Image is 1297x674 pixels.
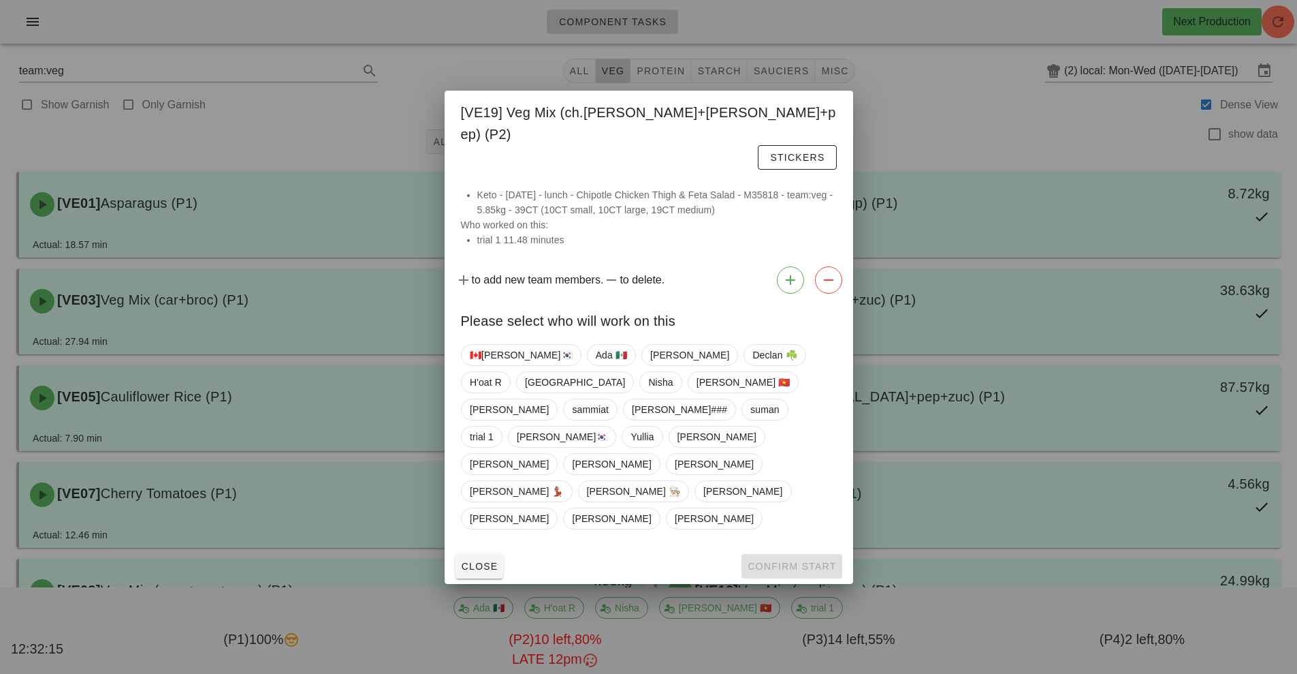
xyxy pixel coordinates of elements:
span: [PERSON_NAME] [572,454,651,474]
div: [VE19] Veg Mix (ch.[PERSON_NAME]+[PERSON_NAME]+pep) (P2) [445,91,853,177]
span: sammiat [572,399,609,420]
button: Close [455,554,504,579]
div: Who worked on this: [445,187,853,261]
span: [PERSON_NAME] [674,508,753,529]
span: 🇨🇦[PERSON_NAME]🇰🇷 [470,345,573,365]
span: [PERSON_NAME] [674,454,753,474]
span: [PERSON_NAME] 💃🏽 [470,481,564,502]
span: [PERSON_NAME] [703,481,782,502]
div: to add new team members. to delete. [445,261,853,299]
span: [PERSON_NAME] 🇻🇳 [696,372,790,393]
div: Please select who will work on this [445,299,853,339]
span: [PERSON_NAME] 👨🏼‍🍳 [586,481,680,502]
span: [PERSON_NAME] [572,508,651,529]
span: [PERSON_NAME]🇰🇷 [516,427,607,447]
button: Stickers [758,145,836,170]
li: trial 1 11.48 minutes [477,232,837,247]
span: [PERSON_NAME] [470,399,549,420]
span: Nisha [648,372,673,393]
span: Declan ☘️ [752,345,797,365]
span: [PERSON_NAME] [650,345,728,365]
li: Keto - [DATE] - lunch - Chipotle Chicken Thigh & Feta Salad - M35818 - team:veg - 5.85kg - 39CT (... [477,187,837,217]
span: Yullia [630,427,654,447]
span: [GEOGRAPHIC_DATA] [524,372,624,393]
span: suman [750,399,780,420]
span: Ada 🇲🇽 [595,345,626,365]
span: [PERSON_NAME]### [632,399,727,420]
span: [PERSON_NAME] [470,508,549,529]
span: [PERSON_NAME] [677,427,756,447]
span: Close [461,561,498,572]
span: Stickers [769,152,824,163]
span: H'oat R [470,372,502,393]
span: trial 1 [470,427,494,447]
span: [PERSON_NAME] [470,454,549,474]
